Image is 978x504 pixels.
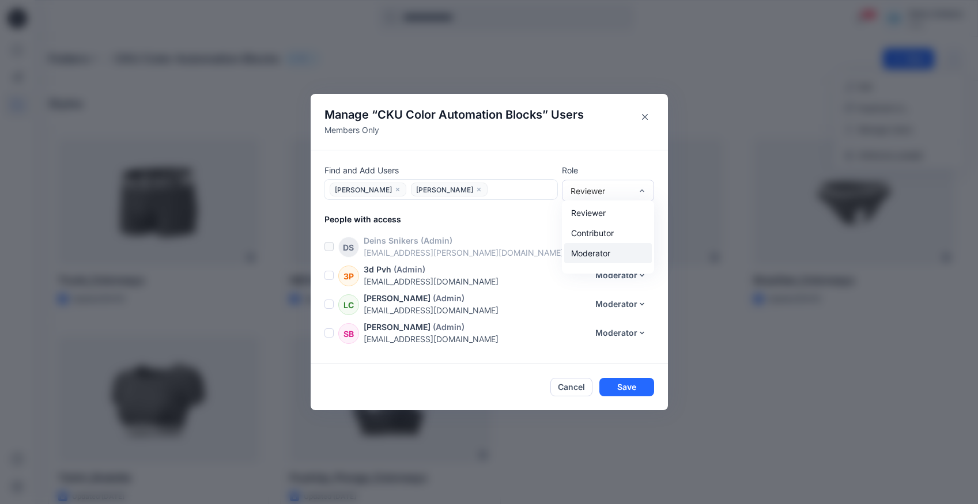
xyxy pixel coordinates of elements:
[364,247,612,259] p: [EMAIL_ADDRESS][PERSON_NAME][DOMAIN_NAME]
[636,108,654,126] button: Close
[335,185,392,198] span: [PERSON_NAME]
[377,108,542,122] span: CKU Color Automation Blocks
[550,378,592,396] button: Cancel
[364,263,391,275] p: 3d Pvh
[364,275,588,287] p: [EMAIL_ADDRESS][DOMAIN_NAME]
[588,266,654,285] button: Moderator
[475,184,482,195] button: close
[416,185,473,198] span: [PERSON_NAME]
[364,234,418,247] p: Deins Snikers
[571,185,632,197] div: Reviewer
[433,292,465,304] p: (Admin)
[564,203,652,223] div: Reviewer
[324,108,584,122] h4: Manage “ ” Users
[564,223,652,243] div: Contributor
[364,321,431,333] p: [PERSON_NAME]
[394,184,401,195] button: close
[338,237,359,257] div: DS
[364,304,588,316] p: [EMAIL_ADDRESS][DOMAIN_NAME]
[338,323,359,344] div: SB
[338,266,359,286] div: 3P
[433,321,465,333] p: (Admin)
[338,294,359,315] div: LC
[394,263,425,275] p: (Admin)
[324,124,584,136] p: Members Only
[588,295,654,313] button: Moderator
[364,333,588,345] p: [EMAIL_ADDRESS][DOMAIN_NAME]
[564,243,652,263] div: Moderator
[588,324,654,342] button: Moderator
[364,292,431,304] p: [PERSON_NAME]
[324,164,557,176] p: Find and Add Users
[562,164,654,176] p: Role
[421,234,452,247] p: (Admin)
[599,378,654,396] button: Save
[324,213,668,225] p: People with access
